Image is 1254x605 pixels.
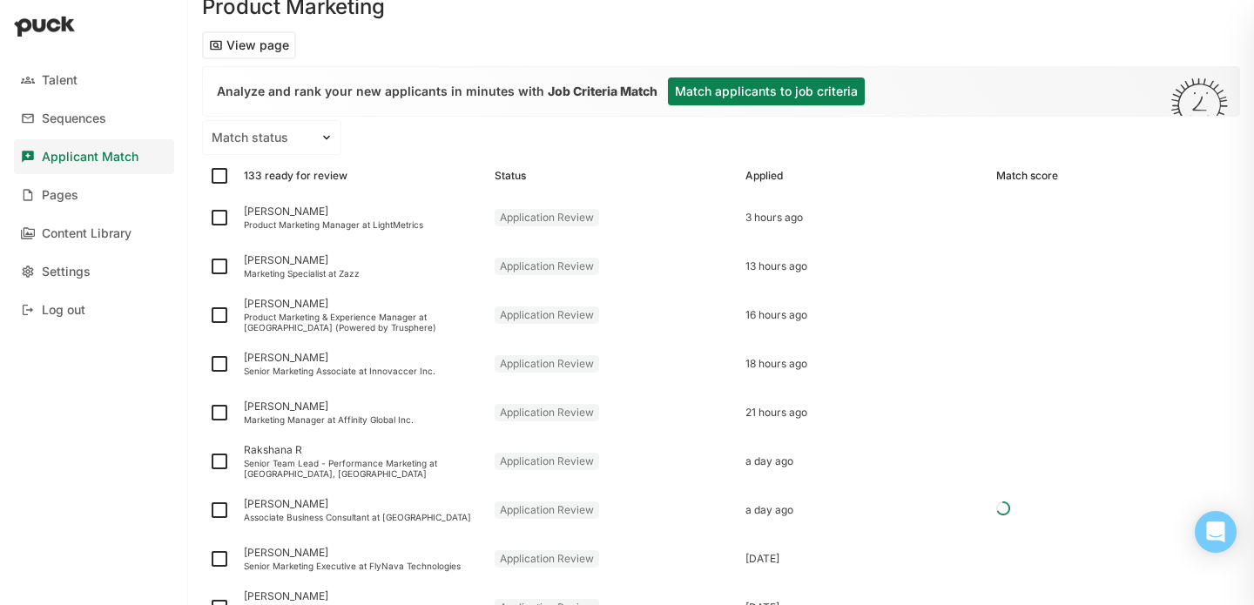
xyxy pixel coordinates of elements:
[745,455,982,467] div: a day ago
[14,139,174,174] a: Applicant Match
[244,414,481,425] div: Marketing Manager at Affinity Global Inc.
[244,205,481,218] div: [PERSON_NAME]
[14,254,174,289] a: Settings
[42,265,91,279] div: Settings
[495,209,599,226] div: Application Review
[244,590,481,602] div: [PERSON_NAME]
[244,254,481,266] div: [PERSON_NAME]
[745,309,982,321] div: 16 hours ago
[244,312,481,333] div: Product Marketing & Experience Manager at [GEOGRAPHIC_DATA] (Powered by Trusphere)
[202,31,296,59] button: View page
[668,77,865,105] button: Match applicants to job criteria
[996,170,1058,182] div: Match score
[745,358,982,370] div: 18 hours ago
[42,150,138,165] div: Applicant Match
[14,178,174,212] a: Pages
[495,404,599,421] div: Application Review
[244,498,481,510] div: [PERSON_NAME]
[548,84,657,98] b: Job Criteria Match
[495,550,599,568] div: Application Review
[745,170,783,182] div: Applied
[14,63,174,97] a: Talent
[42,73,78,88] div: Talent
[244,458,481,479] div: Senior Team Lead - Performance Marketing at [GEOGRAPHIC_DATA], [GEOGRAPHIC_DATA]
[244,298,481,310] div: [PERSON_NAME]
[495,258,599,275] div: Application Review
[244,400,481,413] div: [PERSON_NAME]
[14,101,174,136] a: Sequences
[495,306,599,324] div: Application Review
[244,170,347,182] div: 133 ready for review
[244,366,481,376] div: Senior Marketing Associate at Innovaccer Inc.
[42,226,131,241] div: Content Library
[495,355,599,373] div: Application Review
[745,407,982,419] div: 21 hours ago
[244,268,481,279] div: Marketing Specialist at Zazz
[217,83,657,100] div: Analyze and rank your new applicants in minutes with
[244,561,481,571] div: Senior Marketing Executive at FlyNava Technologies
[745,212,982,224] div: 3 hours ago
[495,453,599,470] div: Application Review
[745,553,982,565] div: [DATE]
[244,444,481,456] div: Rakshana R
[495,170,526,182] div: Status
[244,352,481,364] div: [PERSON_NAME]
[244,219,481,230] div: Product Marketing Manager at LightMetrics
[495,501,599,519] div: Application Review
[1195,511,1237,553] div: Open Intercom Messenger
[14,216,174,251] a: Content Library
[244,547,481,559] div: [PERSON_NAME]
[42,303,85,318] div: Log out
[42,111,106,126] div: Sequences
[244,512,481,522] div: Associate Business Consultant at [GEOGRAPHIC_DATA]
[42,188,78,203] div: Pages
[745,260,982,272] div: 13 hours ago
[745,504,982,516] div: a day ago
